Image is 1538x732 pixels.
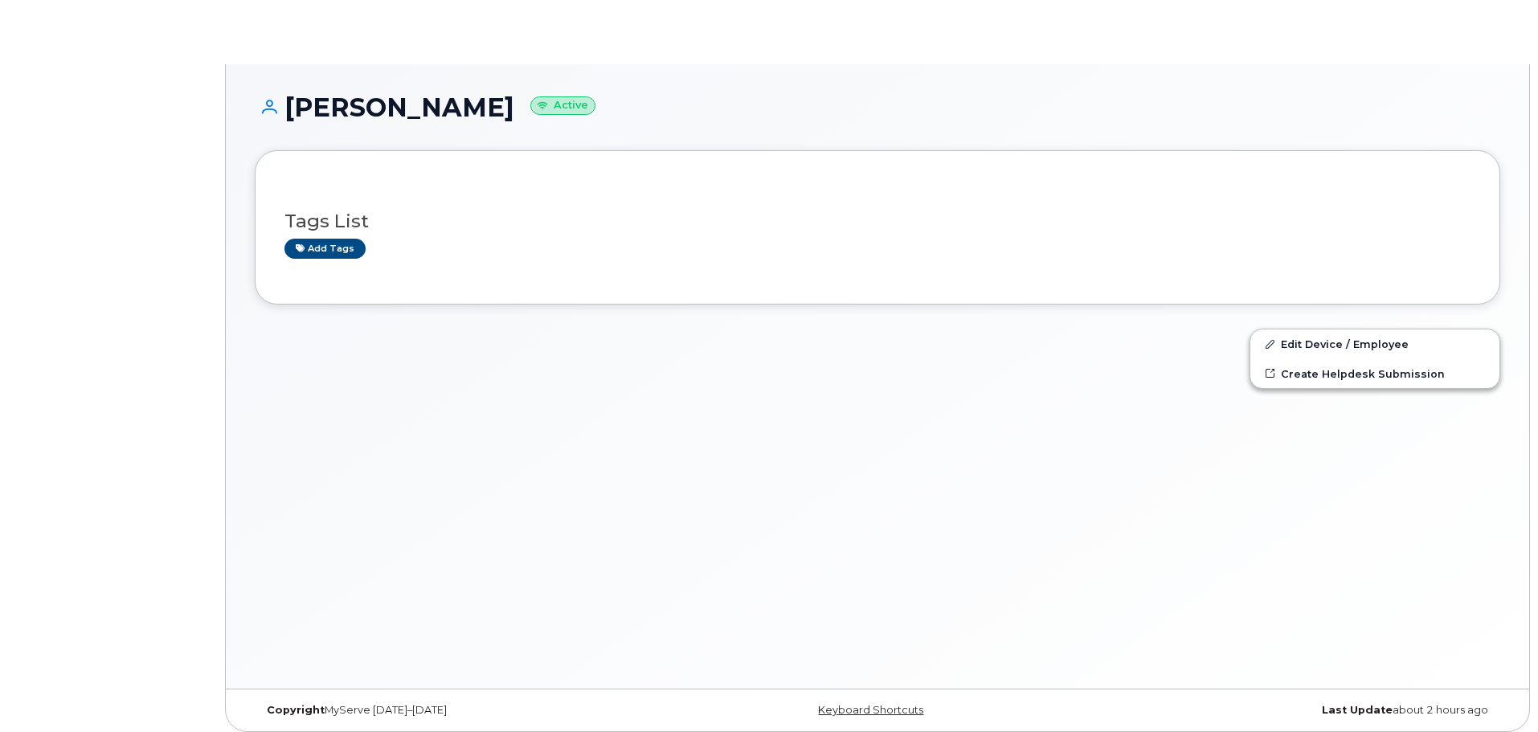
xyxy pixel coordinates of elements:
div: MyServe [DATE]–[DATE] [255,704,670,717]
strong: Copyright [267,704,325,716]
div: about 2 hours ago [1085,704,1500,717]
strong: Last Update [1322,704,1393,716]
a: Keyboard Shortcuts [818,704,923,716]
a: Create Helpdesk Submission [1250,359,1499,388]
h3: Tags List [284,211,1471,231]
small: Active [530,96,595,115]
h1: [PERSON_NAME] [255,93,1500,121]
a: Add tags [284,239,366,259]
a: Edit Device / Employee [1250,329,1499,358]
